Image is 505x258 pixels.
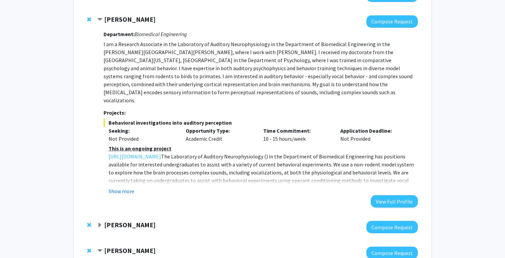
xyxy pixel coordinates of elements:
span: Expand Michele Manahan Bookmark [97,223,103,228]
p: Seeking: [109,127,176,135]
div: Academic Credit [181,127,258,143]
button: View Full Profile [371,195,418,208]
i: Biomedical Engineering [135,31,187,37]
button: Compose Request to Michele Manahan [366,221,418,233]
strong: Projects: [104,109,126,116]
span: Behavioral investigations into auditory perception [104,119,418,127]
span: Remove Michele Manahan from bookmarks [87,222,91,228]
span: Contract Jun Hua Bookmark [97,248,103,254]
div: Not Provided [335,127,413,143]
button: Compose Request to Michael Osmanski [366,15,418,28]
div: Not Provided [109,135,176,143]
span: Contract Michael Osmanski Bookmark [97,17,103,22]
u: This is an ongoing project [109,145,171,152]
iframe: Chat [5,228,28,253]
span: Remove Jun Hua from bookmarks [87,248,91,253]
strong: [PERSON_NAME] [104,15,156,23]
span: The Laboratory of Auditory Neurophysiology ( [161,153,266,160]
p: I am a Research Associate in the Laboratory of Auditory Neurophysiology in the Department of Biom... [104,40,418,104]
p: Opportunity Type: [186,127,253,135]
strong: [PERSON_NAME] [104,221,156,229]
div: 10 - 15 hours/week [258,127,336,143]
a: [URL][DOMAIN_NAME] [109,152,161,160]
p: Time Commitment: [263,127,331,135]
p: Application Deadline: [340,127,408,135]
button: Show more [109,187,134,195]
strong: Department: [104,31,135,37]
span: Remove Michael Osmanski from bookmarks [87,17,91,22]
strong: [PERSON_NAME] [104,246,156,255]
